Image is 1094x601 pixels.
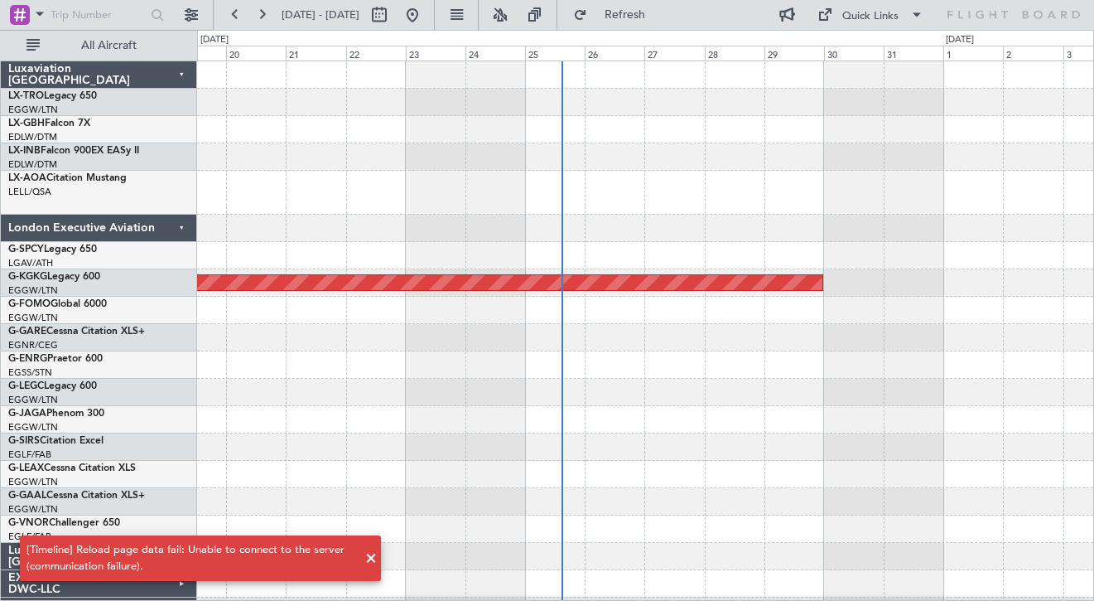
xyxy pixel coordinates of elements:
[8,503,58,516] a: EGGW/LTN
[809,2,932,28] button: Quick Links
[43,40,175,51] span: All Aircraft
[8,381,44,391] span: G-LEGC
[27,542,356,574] div: [Timeline] Reload page data fail: Unable to connect to the server (communication failure).
[8,436,40,446] span: G-SIRS
[590,9,660,21] span: Refresh
[8,299,107,309] a: G-FOMOGlobal 6000
[8,421,58,434] a: EGGW/LTN
[8,409,104,419] a: G-JAGAPhenom 300
[1003,46,1063,61] div: 2
[8,104,58,116] a: EGGW/LTN
[8,312,58,324] a: EGGW/LTN
[8,146,139,156] a: LX-INBFalcon 900EX EASy II
[8,173,127,183] a: LX-AOACitation Mustang
[8,272,47,282] span: G-KGKG
[8,339,58,351] a: EGNR/CEG
[346,46,406,61] div: 22
[200,33,229,47] div: [DATE]
[644,46,704,61] div: 27
[8,491,46,501] span: G-GAAL
[286,46,345,61] div: 21
[18,32,180,59] button: All Aircraft
[8,327,145,337] a: G-GARECessna Citation XLS+
[51,2,146,27] input: Trip Number
[8,366,52,379] a: EGSS/STN
[8,463,136,473] a: G-LEAXCessna Citation XLS
[8,146,41,156] span: LX-INB
[8,186,51,198] a: LELL/QSA
[8,436,104,446] a: G-SIRSCitation Excel
[406,46,465,61] div: 23
[824,46,884,61] div: 30
[842,8,899,25] div: Quick Links
[8,131,57,143] a: EDLW/DTM
[946,33,974,47] div: [DATE]
[566,2,665,28] button: Refresh
[8,245,44,254] span: G-SPCY
[8,119,45,128] span: LX-GBH
[8,91,44,101] span: LX-TRO
[8,245,97,254] a: G-SPCYLegacy 650
[465,46,525,61] div: 24
[764,46,824,61] div: 29
[8,272,100,282] a: G-KGKGLegacy 600
[8,381,97,391] a: G-LEGCLegacy 600
[585,46,644,61] div: 26
[884,46,943,61] div: 31
[705,46,764,61] div: 28
[8,299,51,309] span: G-FOMO
[8,354,47,364] span: G-ENRG
[226,46,286,61] div: 20
[8,463,44,473] span: G-LEAX
[282,7,359,22] span: [DATE] - [DATE]
[8,448,51,461] a: EGLF/FAB
[8,173,46,183] span: LX-AOA
[8,119,90,128] a: LX-GBHFalcon 7X
[8,491,145,501] a: G-GAALCessna Citation XLS+
[8,394,58,406] a: EGGW/LTN
[8,158,57,171] a: EDLW/DTM
[8,476,58,488] a: EGGW/LTN
[8,354,103,364] a: G-ENRGPraetor 600
[525,46,585,61] div: 25
[8,257,53,269] a: LGAV/ATH
[943,46,1003,61] div: 1
[8,284,58,297] a: EGGW/LTN
[8,409,46,419] span: G-JAGA
[8,91,97,101] a: LX-TROLegacy 650
[8,327,46,337] span: G-GARE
